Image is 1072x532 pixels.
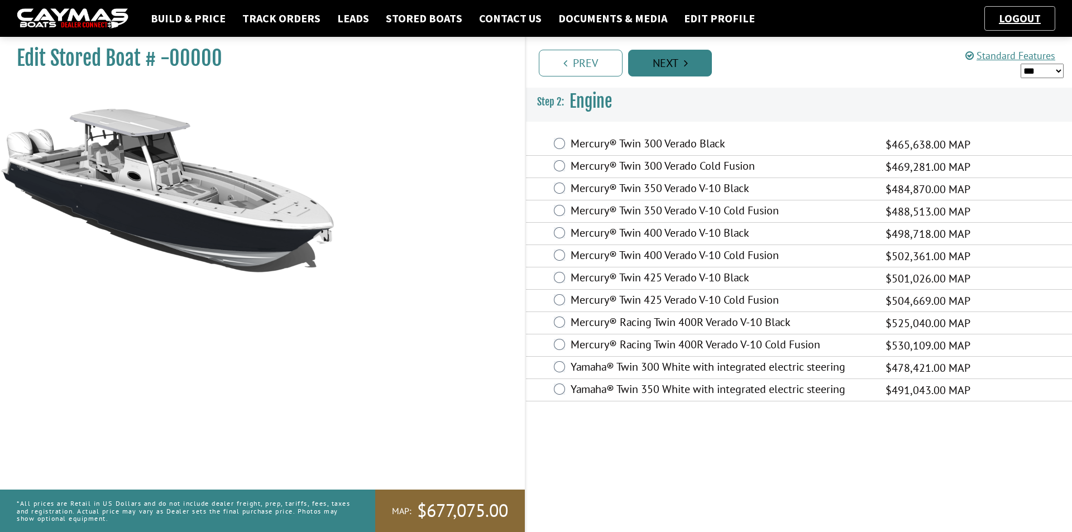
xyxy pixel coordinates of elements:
label: Mercury® Twin 350 Verado V-10 Cold Fusion [571,204,872,220]
label: Mercury® Racing Twin 400R Verado V-10 Cold Fusion [571,338,872,354]
span: $677,075.00 [417,499,508,523]
span: $478,421.00 MAP [886,360,970,376]
a: Logout [993,11,1046,25]
span: MAP: [392,505,411,517]
span: $465,638.00 MAP [886,136,970,153]
span: $525,040.00 MAP [886,315,970,332]
a: Leads [332,11,375,26]
span: $504,669.00 MAP [886,293,970,309]
span: $501,026.00 MAP [886,270,970,287]
label: Mercury® Twin 300 Verado Black [571,137,872,153]
a: Prev [539,50,623,76]
a: Contact Us [473,11,547,26]
label: Mercury® Twin 300 Verado Cold Fusion [571,159,872,175]
span: $488,513.00 MAP [886,203,970,220]
a: Track Orders [237,11,326,26]
label: Yamaha® Twin 350 White with integrated electric steering [571,382,872,399]
ul: Pagination [536,48,1072,76]
span: $498,718.00 MAP [886,226,970,242]
label: Mercury® Twin 400 Verado V-10 Black [571,226,872,242]
a: MAP:$677,075.00 [375,490,525,532]
a: Standard Features [965,49,1055,62]
h1: Edit Stored Boat # -00000 [17,46,497,71]
label: Mercury® Twin 425 Verado V-10 Black [571,271,872,287]
span: $502,361.00 MAP [886,248,970,265]
h3: Engine [526,81,1072,122]
img: caymas-dealer-connect-2ed40d3bc7270c1d8d7ffb4b79bf05adc795679939227970def78ec6f6c03838.gif [17,8,128,29]
span: $484,870.00 MAP [886,181,970,198]
a: Documents & Media [553,11,673,26]
a: Build & Price [145,11,231,26]
p: *All prices are Retail in US Dollars and do not include dealer freight, prep, tariffs, fees, taxe... [17,494,350,528]
span: $491,043.00 MAP [886,382,970,399]
a: Stored Boats [380,11,468,26]
label: Mercury® Racing Twin 400R Verado V-10 Black [571,315,872,332]
label: Yamaha® Twin 300 White with integrated electric steering [571,360,872,376]
span: $469,281.00 MAP [886,159,970,175]
a: Next [628,50,712,76]
label: Mercury® Twin 400 Verado V-10 Cold Fusion [571,248,872,265]
label: Mercury® Twin 425 Verado V-10 Cold Fusion [571,293,872,309]
a: Edit Profile [678,11,760,26]
span: $530,109.00 MAP [886,337,970,354]
label: Mercury® Twin 350 Verado V-10 Black [571,181,872,198]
